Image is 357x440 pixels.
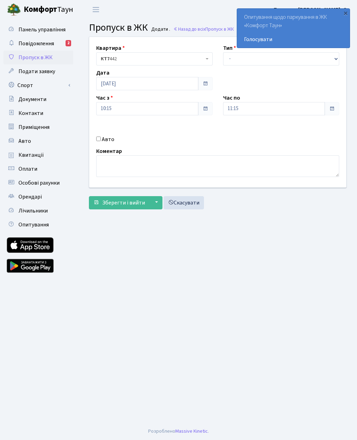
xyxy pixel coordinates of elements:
label: Коментар [96,147,122,155]
button: Зберегти і вийти [89,196,150,209]
label: Час по [223,94,240,102]
span: Панель управління [18,26,66,33]
span: Зберегти і вийти [102,199,145,207]
a: Голосувати [244,35,343,44]
a: Повідомлення2 [3,37,73,51]
a: Контакти [3,106,73,120]
a: Авто [3,134,73,148]
span: Квитанції [18,151,44,159]
span: Авто [18,137,31,145]
span: Контакти [18,109,43,117]
div: × [342,9,349,16]
label: Дата [96,69,109,77]
a: Орендарі [3,190,73,204]
a: Оплати [3,162,73,176]
label: Час з [96,94,113,102]
span: Оплати [18,165,37,173]
span: Лічильники [18,207,48,215]
b: Комфорт [24,4,57,15]
div: Опитування щодо паркування в ЖК «Комфорт Таун» [237,9,350,48]
a: Подати заявку [3,64,73,78]
a: Опитування [3,218,73,232]
span: <b>КТ7</b>&nbsp;&nbsp;&nbsp;442 [101,55,204,62]
a: Massive Kinetic [175,427,208,435]
label: Авто [102,135,114,144]
a: Спорт [3,78,73,92]
a: Квитанції [3,148,73,162]
label: Тип [223,44,236,52]
span: Пропуск в ЖК [89,21,148,34]
span: Пропуск в ЖК [18,54,53,61]
img: logo.png [7,3,21,17]
a: Документи [3,92,73,106]
span: Особові рахунки [18,179,60,187]
div: Розроблено . [148,427,209,435]
small: Додати . [150,26,170,32]
span: Опитування [18,221,49,229]
span: Пропуск в ЖК [205,26,234,32]
a: Блєдних [PERSON_NAME]. О. [274,6,349,14]
button: Переключити навігацію [87,4,105,15]
a: Скасувати [164,196,204,209]
a: Назад до всіхПропуск в ЖК [173,26,234,32]
b: КТ7 [101,55,109,62]
span: Приміщення [18,123,50,131]
span: Повідомлення [18,40,54,47]
span: Таун [24,4,73,16]
a: Приміщення [3,120,73,134]
span: Документи [18,95,46,103]
span: Орендарі [18,193,42,201]
label: Квартира [96,44,125,52]
span: <b>КТ7</b>&nbsp;&nbsp;&nbsp;442 [96,52,213,65]
a: Пропуск в ЖК [3,51,73,64]
div: 2 [66,40,71,46]
a: Особові рахунки [3,176,73,190]
a: Лічильники [3,204,73,218]
a: Панель управління [3,23,73,37]
span: Подати заявку [18,68,55,75]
